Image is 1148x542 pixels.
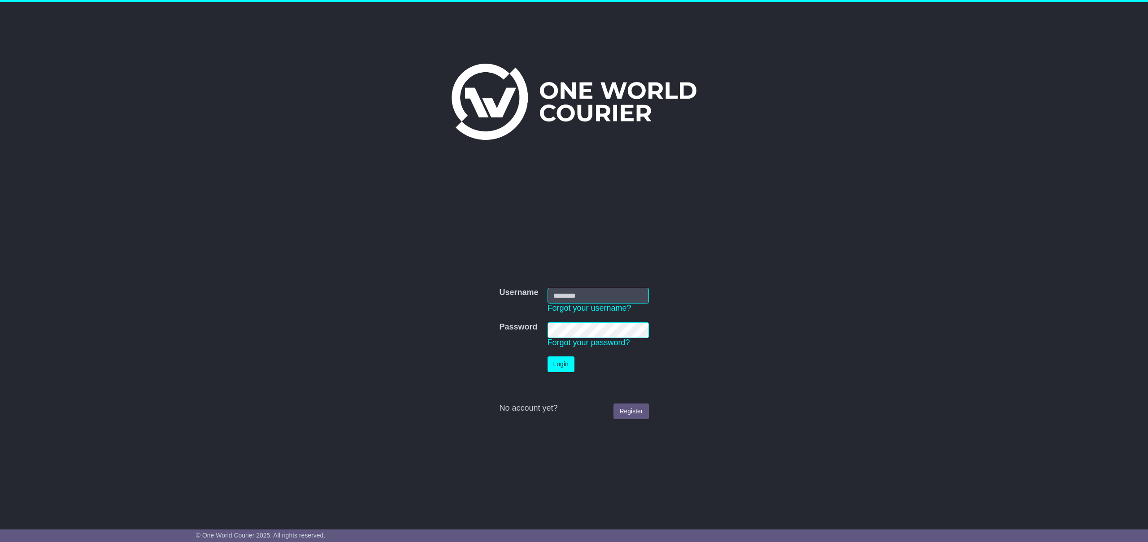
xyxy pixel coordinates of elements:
[548,304,631,312] a: Forgot your username?
[452,64,696,140] img: One World
[613,403,648,419] a: Register
[499,403,648,413] div: No account yet?
[548,338,630,347] a: Forgot your password?
[499,322,537,332] label: Password
[196,532,326,539] span: © One World Courier 2025. All rights reserved.
[499,288,538,298] label: Username
[548,356,574,372] button: Login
